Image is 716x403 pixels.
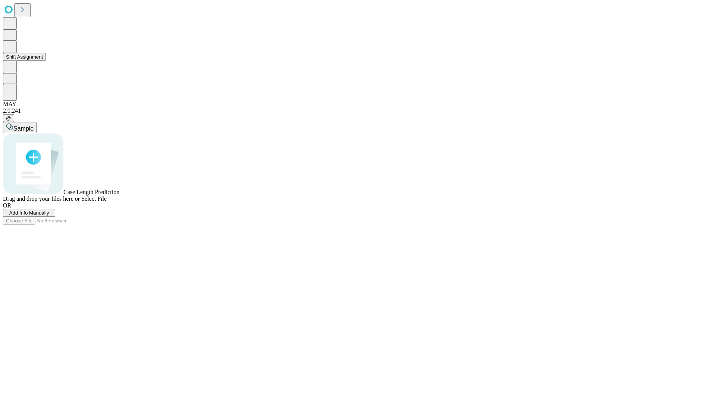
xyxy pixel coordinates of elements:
[63,189,119,195] span: Case Length Prediction
[81,196,107,202] span: Select File
[3,202,11,209] span: OR
[3,196,80,202] span: Drag and drop your files here or
[3,209,55,217] button: Add Info Manually
[3,114,14,122] button: @
[13,125,34,132] span: Sample
[3,101,713,107] div: MAY
[3,107,713,114] div: 2.0.241
[6,115,11,121] span: @
[9,210,49,216] span: Add Info Manually
[3,53,46,61] button: Shift Assignment
[3,122,37,133] button: Sample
